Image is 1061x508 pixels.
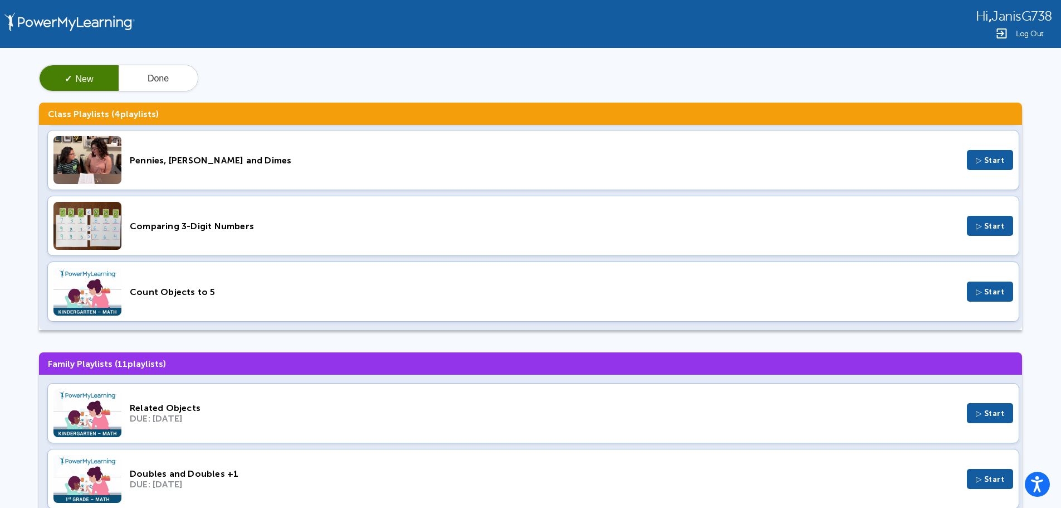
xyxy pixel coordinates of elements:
[39,352,1022,375] h3: Family Playlists ( playlists)
[119,65,198,92] button: Done
[130,468,959,479] div: Doubles and Doubles +1
[976,475,1005,484] span: ▷ Start
[1014,458,1053,500] iframe: Chat
[967,216,1014,236] button: ▷ Start
[967,282,1014,302] button: ▷ Start
[995,27,1008,40] img: Logout Icon
[991,9,1052,24] span: JanisG738
[130,479,959,490] div: DUE: [DATE]
[967,469,1014,489] button: ▷ Start
[40,65,119,92] button: ✓New
[53,268,121,316] img: Thumbnail
[118,359,128,369] span: 11
[976,9,989,24] span: Hi
[976,156,1005,165] span: ▷ Start
[130,155,959,166] div: Pennies, [PERSON_NAME] and Dimes
[39,103,1022,125] h3: Class Playlists ( playlists)
[65,74,72,84] span: ✓
[976,221,1005,231] span: ▷ Start
[976,409,1005,418] span: ▷ Start
[130,221,959,231] div: Comparing 3-Digit Numbers
[967,150,1014,170] button: ▷ Start
[130,413,959,424] div: DUE: [DATE]
[976,8,1052,24] div: ,
[1016,30,1044,38] span: Log Out
[967,403,1014,423] button: ▷ Start
[53,202,121,250] img: Thumbnail
[53,136,121,184] img: Thumbnail
[53,389,121,437] img: Thumbnail
[130,403,959,413] div: Related Objects
[53,455,121,503] img: Thumbnail
[976,287,1005,297] span: ▷ Start
[114,109,120,119] span: 4
[130,287,959,297] div: Count Objects to 5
